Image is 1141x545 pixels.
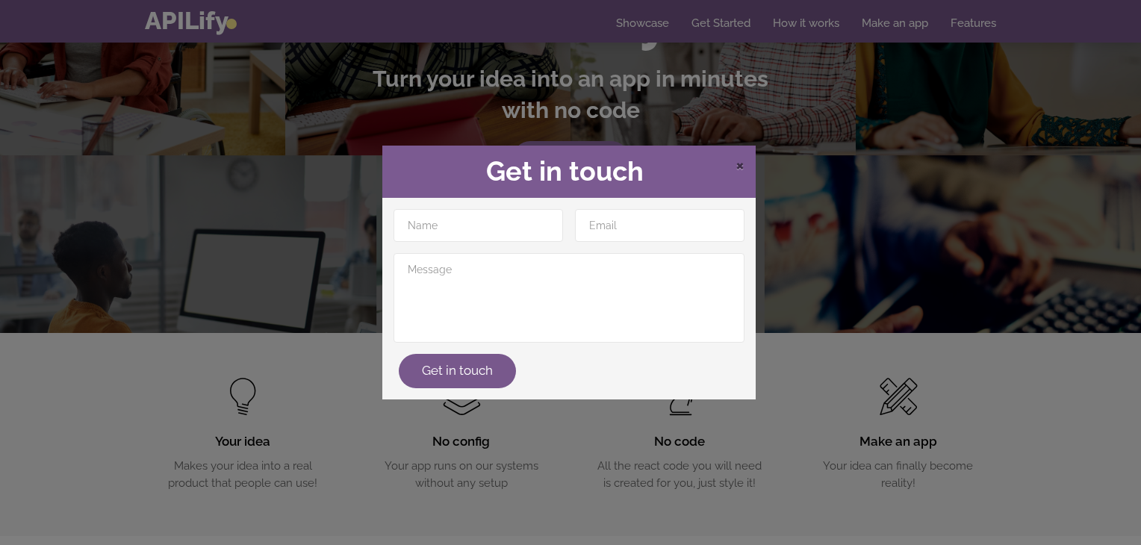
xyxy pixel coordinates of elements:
[736,153,744,175] span: ×
[399,354,516,388] button: Get in touch
[394,157,744,187] h2: Get in touch
[394,209,563,242] input: Name
[736,155,744,174] span: Close
[575,209,744,242] input: Email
